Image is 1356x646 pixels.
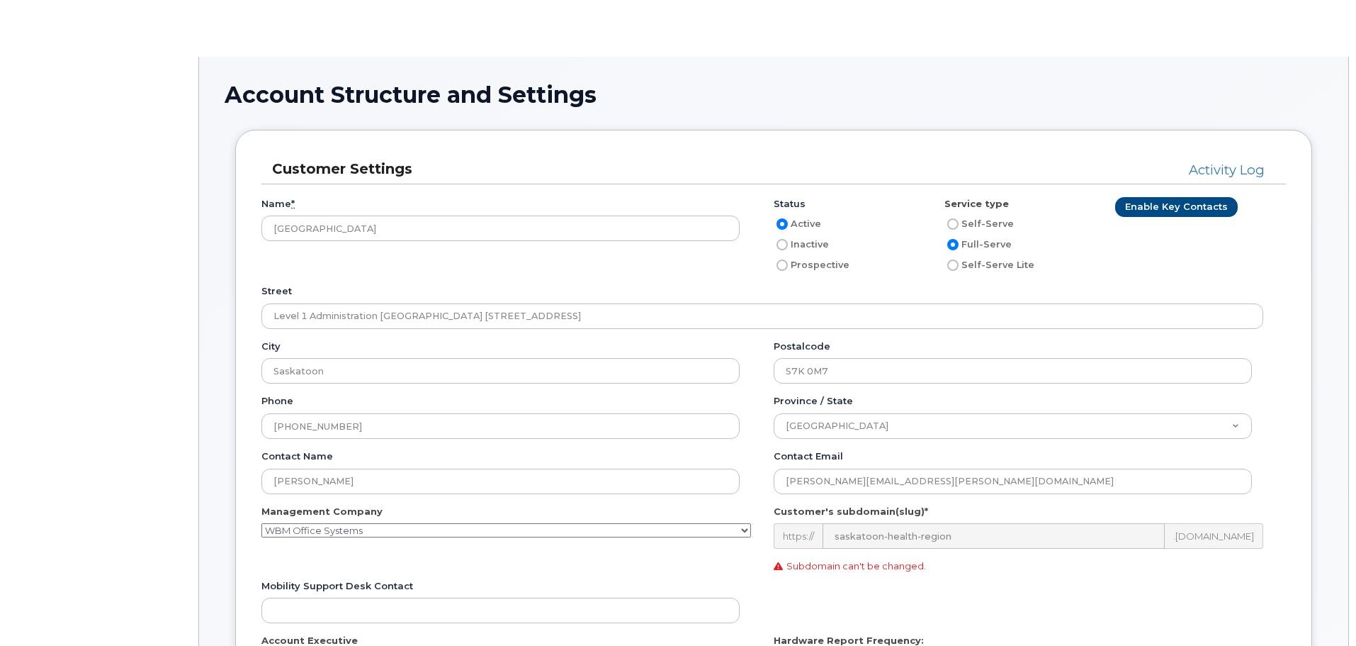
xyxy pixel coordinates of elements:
[774,257,849,274] label: Prospective
[774,394,853,408] label: Province / State
[225,82,1323,107] h1: Account Structure and Settings
[947,260,959,271] input: Self-Serve Lite
[944,236,1012,253] label: Full-Serve
[261,505,383,518] label: Management Company
[774,340,830,353] label: Postalcode
[944,257,1034,274] label: Self-Serve Lite
[261,450,333,463] label: Contact name
[1115,197,1238,217] a: Enable Key Contacts
[776,260,788,271] input: Prospective
[291,198,295,209] abbr: required
[944,216,1014,233] label: Self-Serve
[774,236,829,253] label: Inactive
[774,523,823,549] div: https://
[776,239,788,250] input: Inactive
[774,505,928,518] label: Customer's subdomain(slug)*
[1165,523,1263,549] div: .[DOMAIN_NAME]
[261,394,293,408] label: Phone
[774,635,924,646] strong: Hardware Report Frequency:
[947,218,959,230] input: Self-Serve
[774,197,806,211] label: Status
[774,559,1275,573] p: Subdomain can't be changed.
[774,450,843,463] label: Contact email
[776,218,788,230] input: Active
[261,579,413,593] label: Mobility Support Desk Contact
[1189,162,1265,178] a: Activity Log
[261,197,295,211] label: Name
[944,197,1009,211] label: Service type
[261,284,292,298] label: Street
[261,340,281,353] label: City
[272,160,842,179] h3: Customer Settings
[774,216,821,233] label: Active
[947,239,959,250] input: Full-Serve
